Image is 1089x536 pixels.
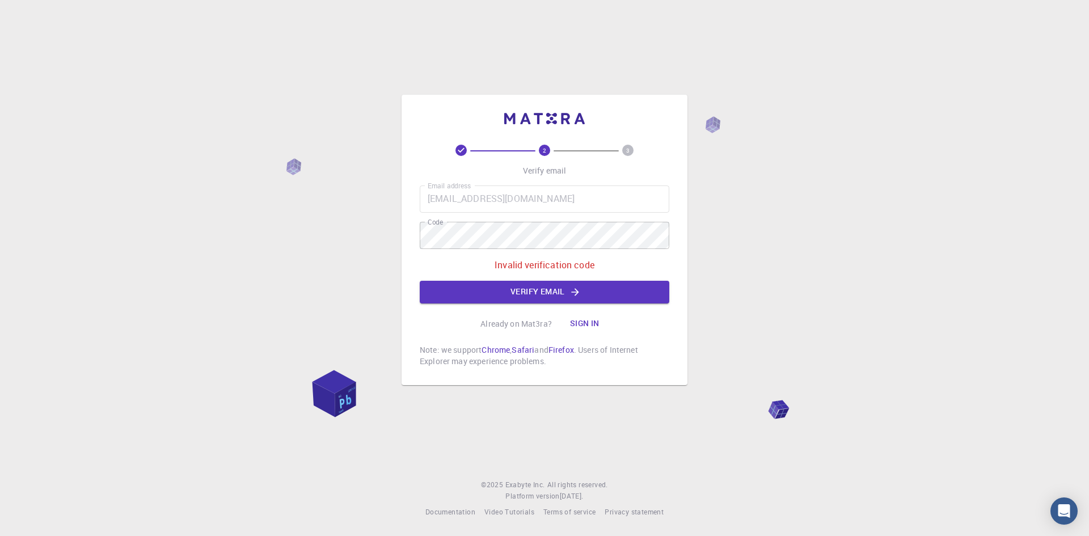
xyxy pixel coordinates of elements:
[428,217,443,227] label: Code
[547,479,608,491] span: All rights reserved.
[543,507,596,518] a: Terms of service
[1050,497,1078,525] div: Open Intercom Messenger
[484,507,534,516] span: Video Tutorials
[605,507,664,518] a: Privacy statement
[505,491,559,502] span: Platform version
[605,507,664,516] span: Privacy statement
[560,491,584,502] a: [DATE].
[626,146,630,154] text: 3
[543,507,596,516] span: Terms of service
[425,507,475,518] a: Documentation
[425,507,475,516] span: Documentation
[505,480,545,489] span: Exabyte Inc.
[543,146,546,154] text: 2
[548,344,574,355] a: Firefox
[505,479,545,491] a: Exabyte Inc.
[495,258,594,272] p: Invalid verification code
[560,491,584,500] span: [DATE] .
[481,479,505,491] span: © 2025
[420,344,669,367] p: Note: we support , and . Users of Internet Explorer may experience problems.
[420,281,669,303] button: Verify email
[512,344,534,355] a: Safari
[523,165,567,176] p: Verify email
[561,313,609,335] button: Sign in
[484,507,534,518] a: Video Tutorials
[480,318,552,330] p: Already on Mat3ra?
[428,181,471,191] label: Email address
[482,344,510,355] a: Chrome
